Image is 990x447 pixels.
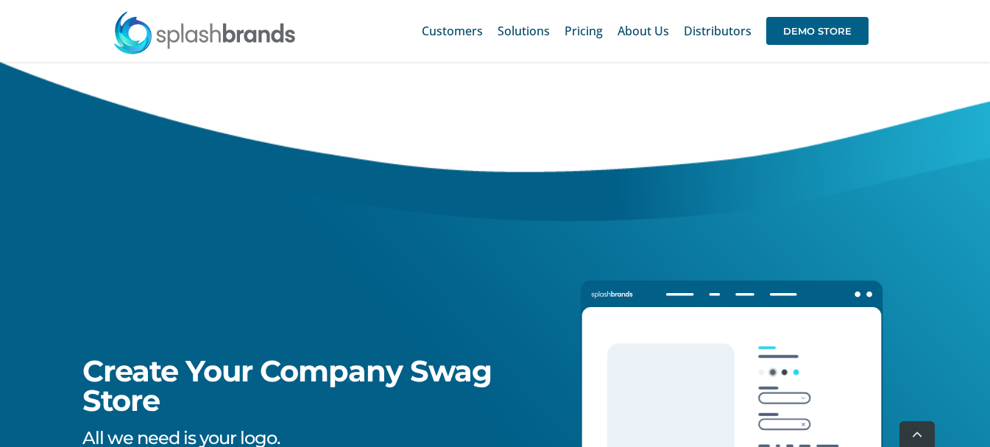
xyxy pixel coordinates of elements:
[422,7,483,54] a: Customers
[498,25,550,37] span: Solutions
[113,10,297,54] img: SplashBrands.com Logo
[618,25,669,37] span: About Us
[422,25,483,37] span: Customers
[684,25,752,37] span: Distributors
[422,7,869,54] nav: Main Menu Sticky
[565,7,603,54] a: Pricing
[684,7,752,54] a: Distributors
[766,7,869,54] a: DEMO STORE
[82,353,492,418] span: Create Your Company Swag Store
[766,17,869,45] span: DEMO STORE
[565,25,603,37] span: Pricing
